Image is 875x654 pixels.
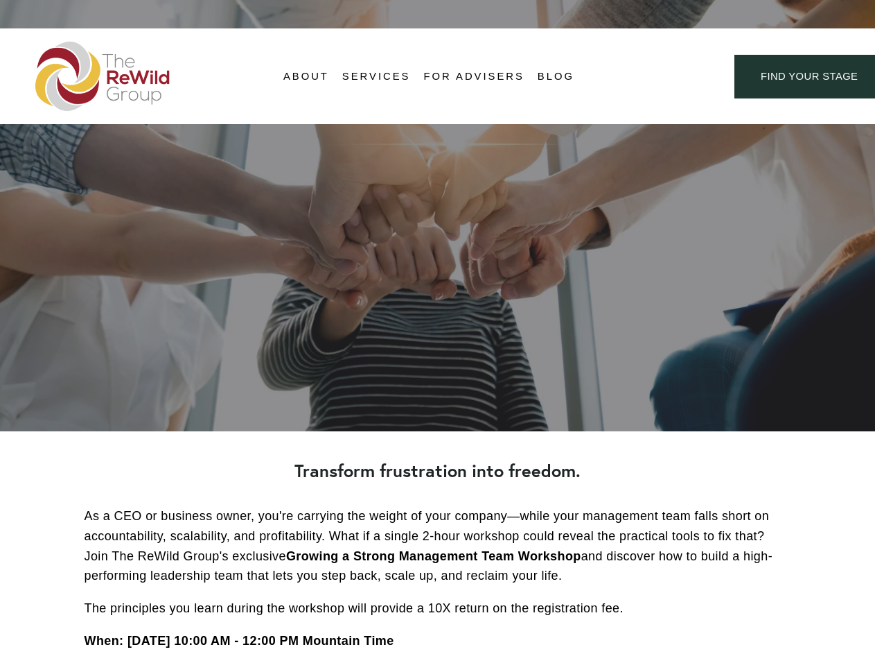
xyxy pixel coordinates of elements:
[294,459,581,482] strong: Transform frustration into freedom.
[286,549,581,563] strong: Growing a Strong Management Team Workshop
[342,67,411,87] a: folder dropdown
[85,506,791,586] p: As a CEO or business owner, you're carrying the weight of your company—while your management team...
[85,634,124,648] strong: When:
[538,67,574,87] a: Blog
[85,599,791,619] p: The principles you learn during the workshop will provide a 10X return on the registration fee.
[283,67,329,86] span: About
[423,67,524,87] a: For Advisers
[35,42,171,111] img: The ReWild Group
[342,67,411,86] span: Services
[283,67,329,87] a: folder dropdown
